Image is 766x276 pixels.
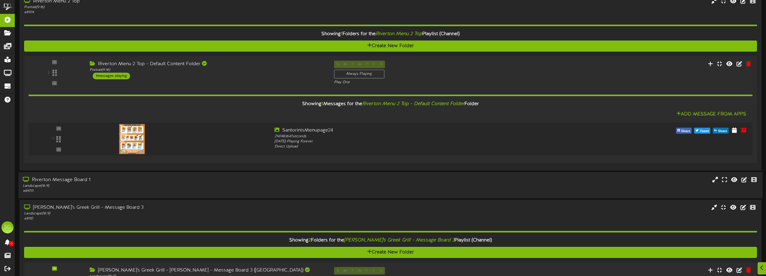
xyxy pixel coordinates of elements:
[341,31,343,37] span: 1
[344,238,454,243] i: [PERSON_NAME]'s Greek Grill - Message Board 3
[24,211,324,216] div: Landscape ( 16:9 )
[24,5,324,10] div: Portrait ( 9:16 )
[90,68,325,73] div: Portrait ( 9:16 )
[119,124,144,154] img: 6a038bd6-613f-41d2-be05-1ded67f9b60a.png
[362,101,464,107] i: Riverton Menu 2 Top - Default Content Folder
[23,189,324,194] div: # 8970
[717,128,728,135] span: Share
[699,128,710,135] span: Tweet
[334,80,508,85] div: Play One
[23,183,324,189] div: Landscape ( 16:9 )
[20,28,761,41] div: Showing Folders for the Playlist (Channel)
[90,61,325,68] div: Riverton Menu 2 Top - Default Content Folder
[334,70,384,78] div: Always Playing
[694,128,710,134] button: Tweet
[24,216,324,221] div: # 8110
[2,221,14,233] div: SD
[676,128,692,134] button: Share
[9,241,14,247] span: 0
[376,31,422,37] i: Riverton Menu 2 Top
[274,139,567,144] div: [DATE] - Playing Forever
[274,134,567,139] div: 2147483647 seconds
[274,127,567,134] div: SantorinisMenupage24
[274,144,567,149] div: Direct Upload
[713,128,729,134] button: Share
[93,73,130,79] div: 1 messages playing
[24,98,757,111] div: Showing Messages for the Folder
[24,247,757,258] button: Create New Folder
[23,177,324,183] div: Riverton Message Board 1
[90,267,325,274] div: [PERSON_NAME]'s Greek Grill - [PERSON_NAME] - Message Board 3 ([GEOGRAPHIC_DATA])
[24,10,324,15] div: # 8974
[675,111,748,118] button: Add Message From Apps
[309,238,311,243] span: 2
[680,128,692,135] span: Share
[24,204,324,211] div: [PERSON_NAME]'s Greek Grill - Message Board 3
[20,234,761,247] div: Showing Folders for the Playlist (Channel)
[321,101,323,107] span: 1
[24,41,757,52] button: Create New Folder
